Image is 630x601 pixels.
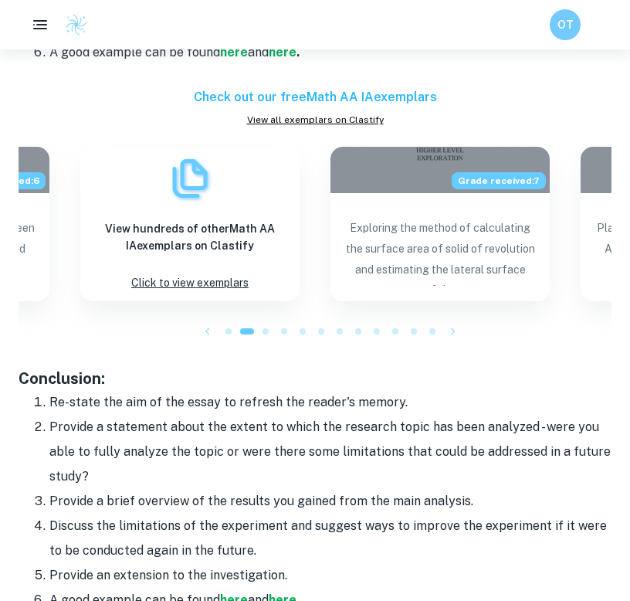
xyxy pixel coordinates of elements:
[330,147,550,301] a: Blog exemplar: Exploring the method of calculating the Grade received:7Exploring the method of ca...
[80,147,300,301] a: ExemplarsView hundreds of otherMath AA IAexemplars on ClastifyClick to view exemplars
[49,390,611,415] li: Re-state the aim of the essay to refresh the reader's memory.
[49,40,611,65] li: A good example can be found and
[65,13,88,36] img: Clastify logo
[557,16,574,33] h6: OT
[49,514,611,563] li: Discuss the limitations of the experiment and suggest ways to improve the experiment if it were t...
[19,113,611,127] a: View all exemplars on Clastify
[296,45,300,59] strong: .
[19,367,611,390] h3: Conclusion:
[49,489,611,514] li: Provide a brief overview of the results you gained from the main analysis.
[269,45,296,59] a: here
[49,415,611,489] li: Provide a statement about the extent to which the research topic has been analyzed - were you abl...
[131,273,249,294] p: Click to view exemplars
[167,155,213,202] img: Exemplars
[452,172,546,189] span: Grade received: 7
[220,45,248,59] a: here
[550,9,581,40] button: OT
[343,218,537,286] p: Exploring the method of calculating the surface area of solid of revolution and estimating the la...
[93,220,287,254] h6: View hundreds of other Math AA IA exemplars on Clastify
[56,13,88,36] a: Clastify logo
[49,563,611,588] li: Provide an extension to the investigation.
[19,88,611,107] h6: Check out our free Math AA IA exemplars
